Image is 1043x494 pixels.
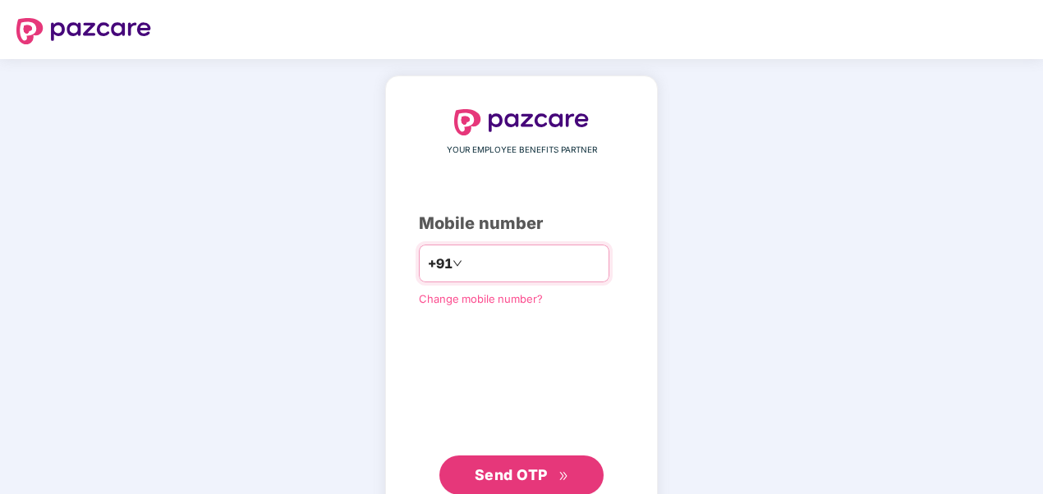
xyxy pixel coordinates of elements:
a: Change mobile number? [419,292,543,305]
span: Send OTP [475,466,548,483]
span: down [453,258,462,268]
span: YOUR EMPLOYEE BENEFITS PARTNER [447,144,597,157]
div: Mobile number [419,211,624,236]
span: +91 [428,254,453,274]
span: double-right [558,471,569,482]
img: logo [16,18,151,44]
img: logo [454,109,589,135]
